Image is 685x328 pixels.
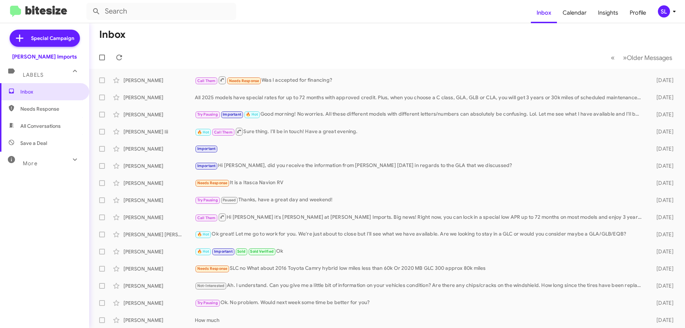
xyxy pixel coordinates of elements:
[645,111,679,118] div: [DATE]
[645,231,679,238] div: [DATE]
[195,76,645,85] div: Was I accepted for financing?
[645,94,679,101] div: [DATE]
[246,112,258,117] span: 🔥 Hot
[197,79,216,83] span: Call Them
[214,249,233,254] span: Important
[195,213,645,222] div: Hi [PERSON_NAME] it's [PERSON_NAME] at [PERSON_NAME] Imports. Big news! Right now, you can lock i...
[86,3,236,20] input: Search
[531,2,557,23] a: Inbox
[607,50,619,65] button: Previous
[645,299,679,307] div: [DATE]
[619,50,676,65] button: Next
[197,301,218,305] span: Try Pausing
[195,230,645,238] div: Ok great! Let me go to work for you. We're just about to close but I'll see what we have availabl...
[12,53,77,60] div: [PERSON_NAME] Imports
[197,216,216,220] span: Call Them
[23,160,37,167] span: More
[197,112,218,117] span: Try Pausing
[195,94,645,101] div: All 2025 models have special rates for up to 72 months with approved credit. Plus, when you choos...
[645,214,679,221] div: [DATE]
[645,128,679,135] div: [DATE]
[611,53,615,62] span: «
[223,112,241,117] span: Important
[645,282,679,289] div: [DATE]
[20,122,61,130] span: All Conversations
[652,5,677,17] button: SL
[195,282,645,290] div: Ah. I understand. Can you give me a little bit of information on your vehicles condition? Are the...
[197,249,209,254] span: 🔥 Hot
[123,197,195,204] div: [PERSON_NAME]
[645,162,679,170] div: [DATE]
[645,77,679,84] div: [DATE]
[123,180,195,187] div: [PERSON_NAME]
[195,127,645,136] div: Sure thing. I'll be in touch! Have a great evening.
[123,299,195,307] div: [PERSON_NAME]
[645,180,679,187] div: [DATE]
[123,282,195,289] div: [PERSON_NAME]
[214,130,233,135] span: Call Them
[123,94,195,101] div: [PERSON_NAME]
[23,72,44,78] span: Labels
[250,249,274,254] span: Sold Verified
[229,79,259,83] span: Needs Response
[123,214,195,221] div: [PERSON_NAME]
[645,265,679,272] div: [DATE]
[20,88,81,95] span: Inbox
[31,35,74,42] span: Special Campaign
[592,2,624,23] a: Insights
[645,197,679,204] div: [DATE]
[557,2,592,23] a: Calendar
[123,248,195,255] div: [PERSON_NAME]
[197,181,228,185] span: Needs Response
[123,162,195,170] div: [PERSON_NAME]
[123,317,195,324] div: [PERSON_NAME]
[197,232,209,237] span: 🔥 Hot
[607,50,676,65] nav: Page navigation example
[195,179,645,187] div: It is a Itasca Navion RV
[123,265,195,272] div: [PERSON_NAME]
[195,264,645,273] div: SLC no What about 2016 Toyota Camry hybrid low miles less than 60k Or 2020 MB GLC 300 approx 80k ...
[123,145,195,152] div: [PERSON_NAME]
[99,29,126,40] h1: Inbox
[195,317,645,324] div: How much
[197,163,216,168] span: Important
[197,130,209,135] span: 🔥 Hot
[123,128,195,135] div: [PERSON_NAME] Iii
[658,5,670,17] div: SL
[195,247,645,256] div: Ok
[197,198,218,202] span: Try Pausing
[10,30,80,47] a: Special Campaign
[195,196,645,204] div: Thanks, have a great day and weekend!
[627,54,672,62] span: Older Messages
[645,317,679,324] div: [DATE]
[237,249,245,254] span: Sold
[223,198,236,202] span: Paused
[645,145,679,152] div: [DATE]
[20,105,81,112] span: Needs Response
[195,110,645,118] div: Good morning! No worries. All these different models with different letters/numbers can absolutel...
[195,162,645,170] div: Hi [PERSON_NAME], did you receive the information from [PERSON_NAME] [DATE] in regards to the GLA...
[197,283,225,288] span: Not-Interested
[197,266,228,271] span: Needs Response
[624,2,652,23] a: Profile
[123,77,195,84] div: [PERSON_NAME]
[645,248,679,255] div: [DATE]
[123,111,195,118] div: [PERSON_NAME]
[623,53,627,62] span: »
[195,299,645,307] div: Ok. No problem. Would next week some time be better for you?
[197,146,216,151] span: Important
[20,140,47,147] span: Save a Deal
[123,231,195,238] div: [PERSON_NAME] [PERSON_NAME]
